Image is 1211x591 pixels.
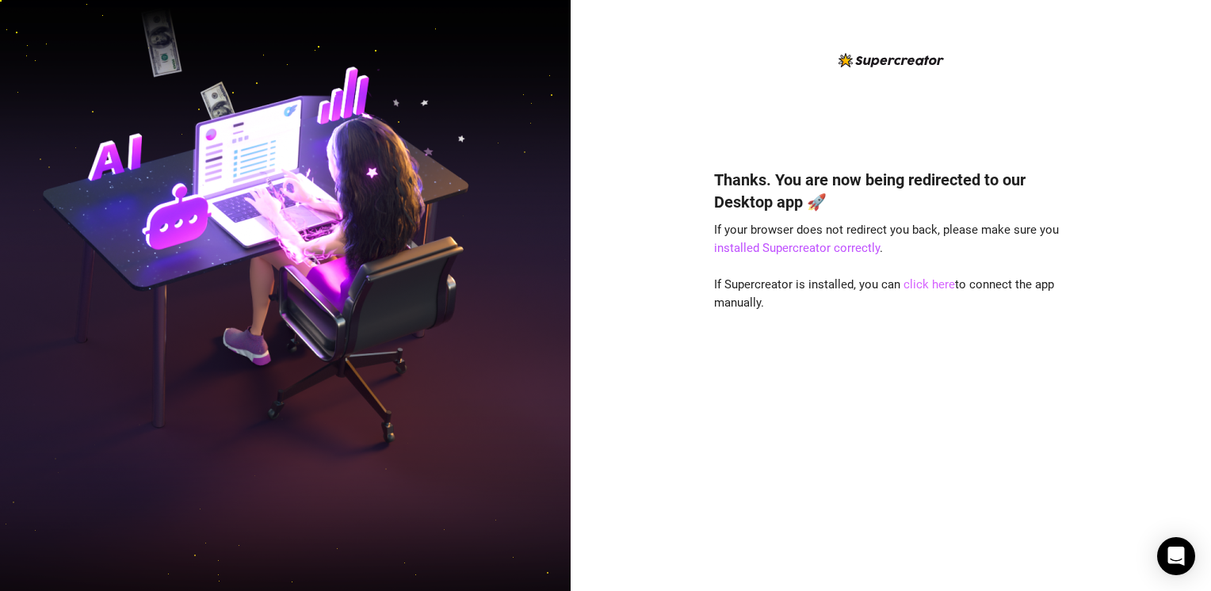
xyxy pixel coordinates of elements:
[903,277,955,292] a: click here
[714,169,1068,213] h4: Thanks. You are now being redirected to our Desktop app 🚀
[714,277,1054,311] span: If Supercreator is installed, you can to connect the app manually.
[1157,537,1195,575] div: Open Intercom Messenger
[714,241,880,255] a: installed Supercreator correctly
[839,53,944,67] img: logo-BBDzfeDw.svg
[714,223,1059,256] span: If your browser does not redirect you back, please make sure you .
